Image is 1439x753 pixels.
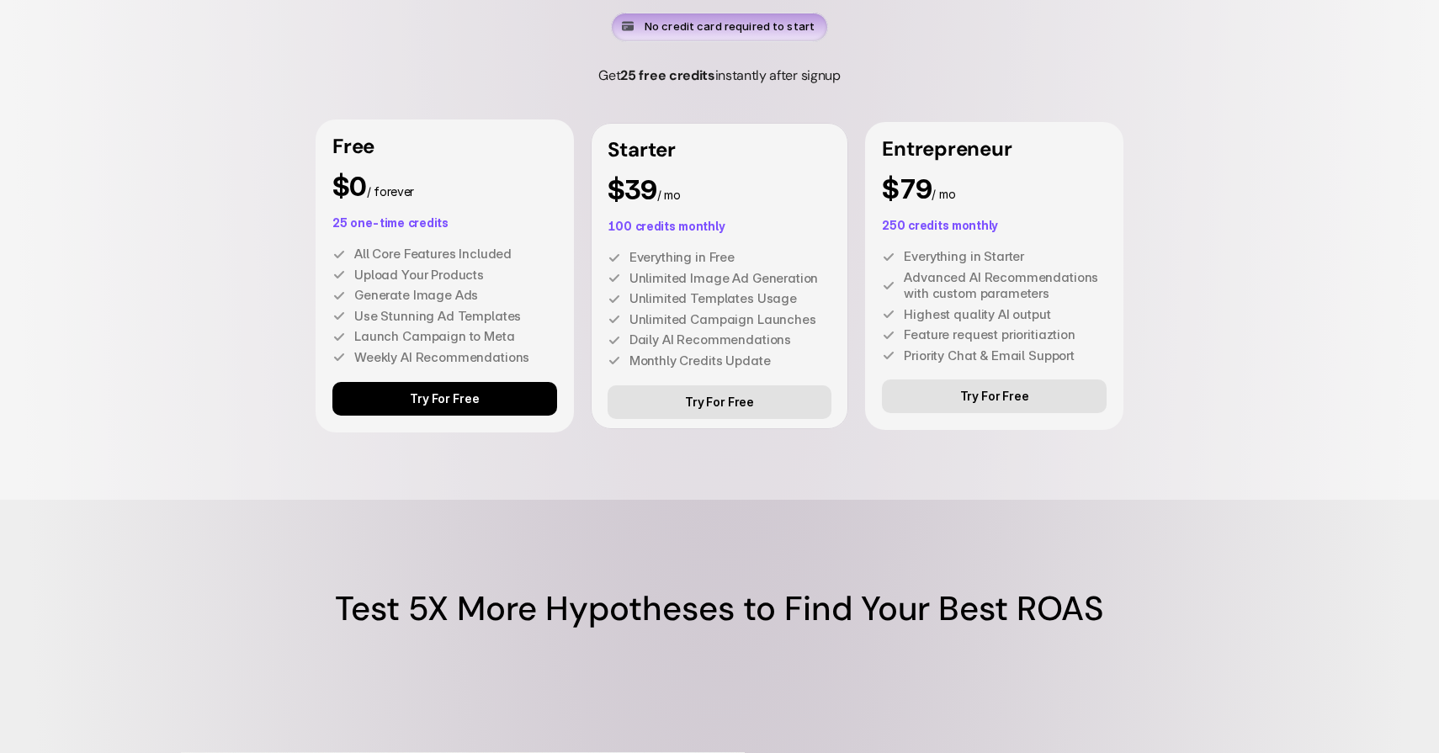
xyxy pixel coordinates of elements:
[629,249,832,266] p: Everything in Free
[67,585,1372,632] h1: Test 5X More Hypotheses to Find Your Best ROAS
[526,59,913,93] h5: Get instantly after signup
[960,390,1029,404] p: Try For Free
[904,269,1107,302] p: Advanced AI Recommendations with custom parameters
[332,136,557,156] p: Free
[629,290,832,307] p: Unlimited Templates Usage
[882,139,1107,159] p: Entrepreneur
[332,170,367,203] span: $0
[620,66,714,84] span: 25 free credits
[657,188,681,202] span: / mo
[608,385,832,419] a: Try For Free
[608,220,832,232] p: 100 credits monthly
[904,347,1107,364] p: Priority Chat & Email Support
[629,353,832,369] p: Monthly Credits Update
[629,311,832,328] p: Unlimited Campaign Launches
[354,328,557,345] p: Launch Campaign to Meta
[685,395,754,410] p: Try For Free
[932,187,955,201] span: / mo
[904,306,1107,323] p: Highest quality AI output
[608,140,832,160] p: Starter
[882,220,1107,231] p: 250 credits monthly
[882,379,1107,413] a: Try For Free
[354,267,557,284] p: Upload Your Products
[332,382,557,416] a: Try For Free
[354,287,557,304] p: Generate Image Ads
[904,248,1107,265] p: Everything in Starter
[332,217,557,229] p: 25 one-time credits
[882,172,932,205] span: $79
[629,270,832,287] p: Unlimited Image Ad Generation
[904,326,1107,343] p: Feature request prioritiaztion
[332,173,557,200] p: / forever
[354,246,557,262] p: All Core Features Included
[608,173,657,206] span: $39
[410,392,479,406] p: Try For Free
[629,331,832,348] p: Daily AI Recommendations
[354,349,557,366] p: Weekly AI Recommendations
[645,18,815,35] p: No credit card required to start
[354,308,557,325] p: Use Stunning Ad Templates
